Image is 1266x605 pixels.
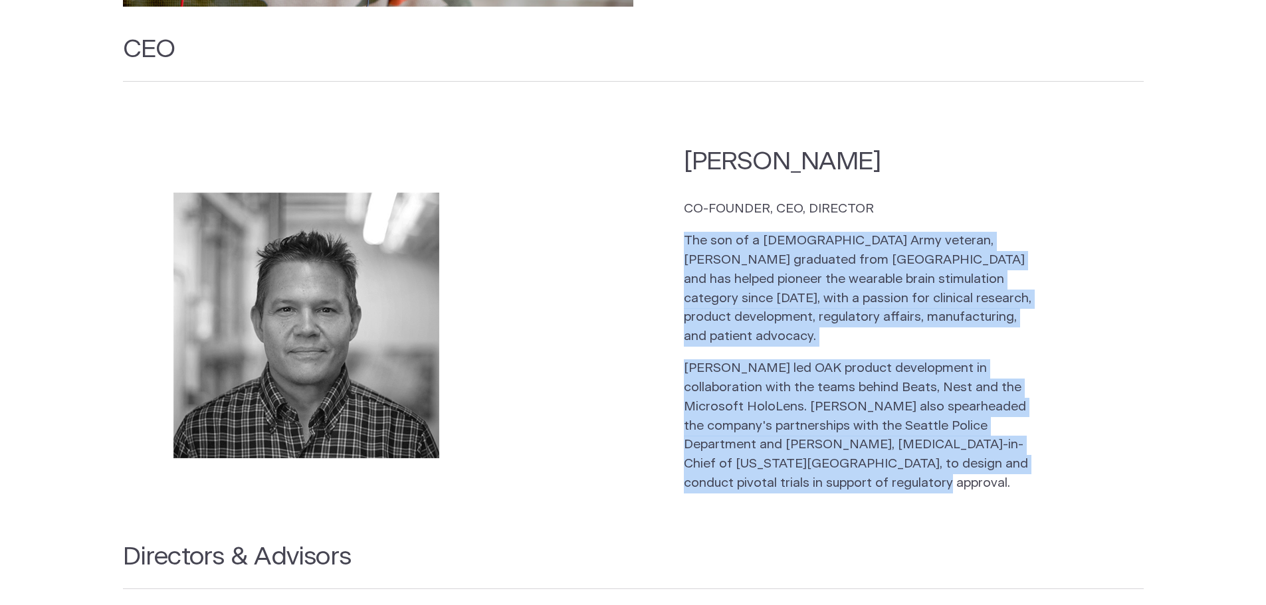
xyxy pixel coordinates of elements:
h2: Directors & Advisors [123,540,1144,589]
p: The son of a [DEMOGRAPHIC_DATA] Army veteran, [PERSON_NAME] graduated from [GEOGRAPHIC_DATA] and ... [684,232,1041,347]
p: CO-FOUNDER, CEO, DIRECTOR [684,200,1041,219]
h2: CEO [123,33,1144,82]
h2: [PERSON_NAME] [684,145,1041,179]
p: [PERSON_NAME] led OAK product development in collaboration with the teams behind Beats, Nest and ... [684,359,1041,493]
